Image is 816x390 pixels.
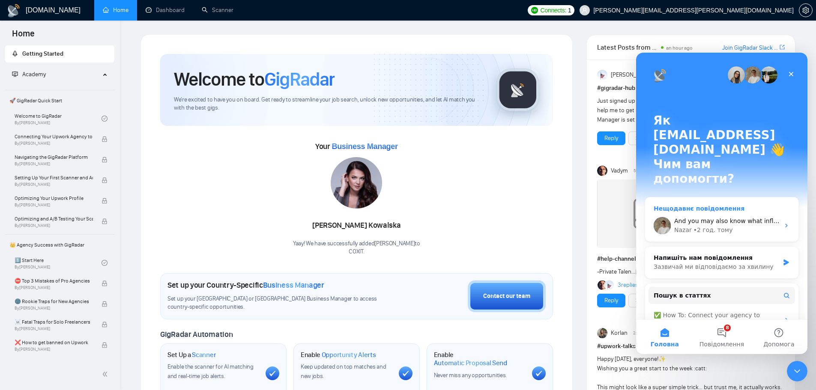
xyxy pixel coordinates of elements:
[63,289,108,295] span: Повідомлення
[22,50,63,57] span: Getting Started
[174,68,335,91] h1: Welcome to
[102,301,108,307] span: lock
[666,45,693,51] span: an hour ago
[6,236,114,253] span: 👑 Agency Success with GigRadar
[799,3,813,17] button: setting
[15,161,93,167] span: By [PERSON_NAME]
[611,328,628,338] span: Korlan
[12,255,159,280] div: ✅ How To: Connect your agency to [DOMAIN_NAME]
[160,330,233,339] span: GigRadar Automation
[636,296,673,305] a: See the details
[468,280,546,312] button: Contact our team
[18,238,75,247] span: Пошук в статтях
[14,289,42,295] span: Головна
[15,297,93,306] span: 🌚 Rookie Traps for New Agencies
[496,68,539,111] img: gigradar-logo.png
[127,289,158,295] span: Допомога
[202,6,233,14] a: searchScanner
[799,7,812,14] span: setting
[604,134,618,143] a: Reply
[780,44,785,51] span: export
[12,71,46,78] span: Academy
[322,351,376,359] span: Opportunity Alerts
[18,210,143,219] div: Зазвичай ми відповідаємо за хвилину
[597,83,785,93] h1: # gigradar-hub
[102,342,108,348] span: lock
[102,136,108,142] span: lock
[57,267,114,301] button: Повідомлення
[12,234,159,251] button: Пошук в статтях
[611,166,628,176] span: Vadym
[597,42,658,53] span: Latest Posts from the GigRadar Community
[5,45,114,63] li: Getting Started
[264,68,335,91] span: GigRadar
[604,280,614,290] img: Anisuzzaman Khan
[628,294,681,307] button: See the details
[599,268,635,275] a: Private Talen...
[15,277,93,285] span: ⛔ Top 3 Mistakes of Pro Agencies
[7,4,21,18] img: logo
[658,355,666,363] span: ✨
[15,202,93,208] span: By [PERSON_NAME]
[604,296,618,305] a: Reply
[636,53,807,354] iframe: Intercom live chat
[38,165,295,172] span: And you may also know what influences being higher in the search for consultations?
[15,347,93,352] span: By [PERSON_NAME]
[167,280,324,290] h1: Set up your Country-Specific
[192,351,216,359] span: Scanner
[582,7,588,13] span: user
[15,306,93,311] span: By [PERSON_NAME]
[434,372,507,379] span: Never miss any opportunities.
[597,328,607,338] img: Korlan
[15,182,93,187] span: By [PERSON_NAME]
[15,132,93,141] span: Connecting Your Upwork Agency to GigRadar
[57,173,97,182] div: • 2 год. тому
[597,70,607,80] img: Anisuzzaman Khan
[6,92,114,109] span: 🚀 GigRadar Quick Start
[102,157,108,163] span: lock
[15,173,93,182] span: Setting Up Your First Scanner and Auto-Bidder
[38,173,56,182] div: Nazar
[434,351,525,367] h1: Enable
[597,294,625,307] button: Reply
[102,116,108,122] span: check-circle
[167,295,395,311] span: Set up your [GEOGRAPHIC_DATA] or [GEOGRAPHIC_DATA] Business Manager to access country-specific op...
[315,142,398,151] span: Your
[293,248,420,256] p: COXIT .
[597,268,755,275] span: - | $54.61k Earned | 63 jobs | Since [DATE] | 33XP
[597,97,778,123] span: Just signed up [DATE], my onboarding call is not till [DATE]. Can anyone help me to get started t...
[597,166,607,176] img: Vadym
[15,253,102,272] a: 1️⃣ Start HereBy[PERSON_NAME]
[102,198,108,204] span: lock
[597,131,625,145] button: Reply
[5,27,42,45] span: Home
[483,292,530,301] div: Contact our team
[18,201,143,210] div: Напишіть нам повідомлення
[9,194,163,226] div: Напишіть нам повідомленняЗазвичай ми відповідаємо за хвилину
[568,6,571,15] span: 1
[301,351,376,359] h1: Enable
[263,280,324,290] span: Business Manager
[12,51,18,57] span: rocket
[15,194,93,202] span: Optimizing Your Upwork Profile
[102,280,108,286] span: lock
[146,6,185,14] a: dashboardDashboard
[332,142,398,151] span: Business Manager
[15,153,93,161] span: Navigating the GigRadar Platform
[15,223,93,228] span: By [PERSON_NAME]
[15,338,93,347] span: ❌ How to get banned on Upwork
[15,285,93,290] span: By [PERSON_NAME]
[636,134,673,143] a: See the details
[531,7,538,14] img: upwork-logo.png
[541,6,566,15] span: Connects:
[15,141,93,146] span: By [PERSON_NAME]
[628,131,681,145] button: See the details
[102,218,108,224] span: lock
[102,177,108,183] span: lock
